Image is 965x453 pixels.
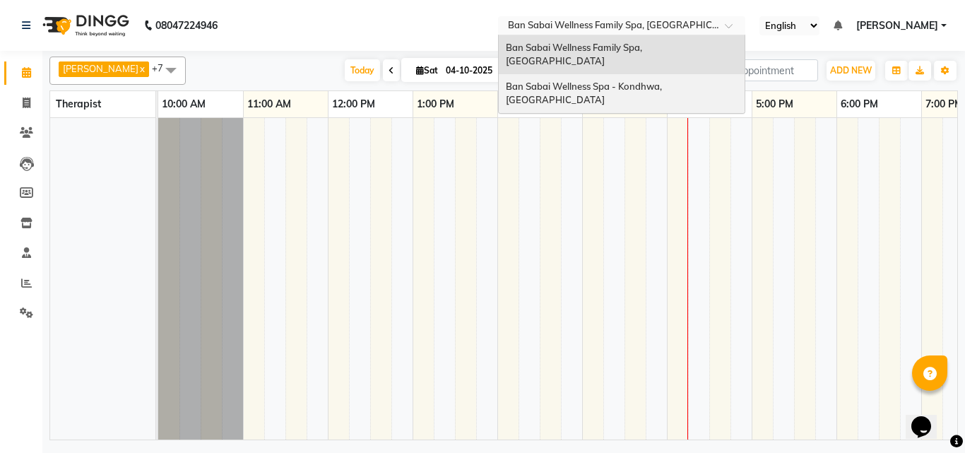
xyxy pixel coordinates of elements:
iframe: chat widget [906,396,951,439]
span: +7 [152,62,174,73]
button: ADD NEW [827,61,875,81]
a: 12:00 PM [328,94,379,114]
span: Ban Sabai Wellness Family Spa, [GEOGRAPHIC_DATA] [506,42,644,67]
span: [PERSON_NAME] [63,63,138,74]
a: 5:00 PM [752,94,797,114]
ng-dropdown-panel: Options list [498,35,745,114]
span: Sat [413,65,442,76]
a: x [138,63,145,74]
span: [PERSON_NAME] [856,18,938,33]
span: Therapist [56,98,101,110]
span: ADD NEW [830,65,872,76]
span: Today [345,59,380,81]
input: 2025-10-04 [442,60,512,81]
a: 6:00 PM [837,94,882,114]
b: 08047224946 [155,6,218,45]
img: logo [36,6,133,45]
a: 10:00 AM [158,94,209,114]
a: 11:00 AM [244,94,295,114]
input: Search Appointment [694,59,818,81]
span: Ban Sabai Wellness Spa - Kondhwa, [GEOGRAPHIC_DATA] [506,81,666,106]
a: 1:00 PM [413,94,458,114]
